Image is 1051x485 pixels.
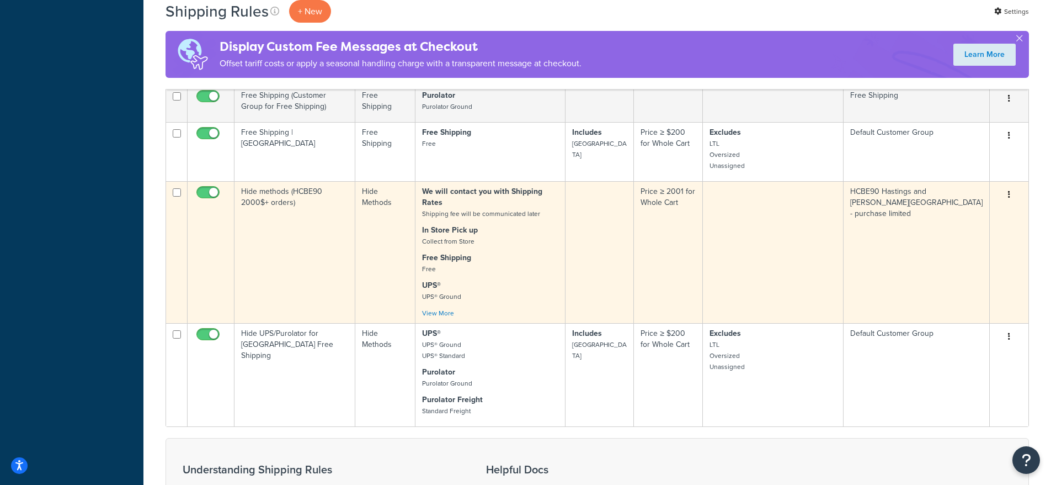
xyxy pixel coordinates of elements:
[422,209,540,219] small: Shipping fee will be communicated later
[422,308,454,318] a: View More
[422,236,474,246] small: Collect from Store
[844,85,990,122] td: Free Shipping
[634,181,703,323] td: Price ≥ 2001 for Whole Cart
[422,252,471,263] strong: Free Shipping
[422,139,436,149] small: Free
[234,122,355,181] td: Free Shipping | [GEOGRAPHIC_DATA]
[355,323,415,426] td: Hide Methods
[486,463,667,476] h3: Helpful Docs
[994,4,1029,19] a: Settings
[422,406,471,416] small: Standard Freight
[422,186,542,208] strong: We will contact you with Shipping Rates
[953,44,1016,66] a: Learn More
[422,224,478,236] strong: In Store Pick up
[355,85,415,122] td: Free Shipping
[422,378,472,388] small: Purolator Ground
[572,139,627,160] small: [GEOGRAPHIC_DATA]
[355,181,415,323] td: Hide Methods
[709,126,741,138] strong: Excludes
[422,102,472,112] small: Purolator Ground
[422,340,465,361] small: UPS® Ground UPS® Standard
[183,463,458,476] h3: Understanding Shipping Rules
[572,328,602,339] strong: Includes
[422,280,441,291] strong: UPS®
[709,328,741,339] strong: Excludes
[422,126,471,138] strong: Free Shipping
[572,126,602,138] strong: Includes
[422,264,436,274] small: Free
[234,85,355,122] td: Free Shipping (Customer Group for Free Shipping)
[220,38,581,56] h4: Display Custom Fee Messages at Checkout
[634,323,703,426] td: Price ≥ $200 for Whole Cart
[709,340,745,372] small: LTL Oversized Unassigned
[166,1,269,22] h1: Shipping Rules
[844,323,990,426] td: Default Customer Group
[422,366,455,378] strong: Purolator
[709,139,745,171] small: LTL Oversized Unassigned
[166,31,220,78] img: duties-banner-06bc72dcb5fe05cb3f9472aba00be2ae8eb53ab6f0d8bb03d382ba314ac3c341.png
[355,122,415,181] td: Free Shipping
[634,122,703,181] td: Price ≥ $200 for Whole Cart
[422,89,455,101] strong: Purolator
[234,181,355,323] td: Hide methods (HCBE90 2000$+ orders)
[1012,446,1040,474] button: Open Resource Center
[220,56,581,71] p: Offset tariff costs or apply a seasonal handling charge with a transparent message at checkout.
[572,340,627,361] small: [GEOGRAPHIC_DATA]
[844,181,990,323] td: HCBE90 Hastings and [PERSON_NAME][GEOGRAPHIC_DATA] - purchase limited
[422,328,441,339] strong: UPS®
[234,323,355,426] td: Hide UPS/Purolator for [GEOGRAPHIC_DATA] Free Shipping
[422,394,483,405] strong: Purolator Freight
[422,292,461,302] small: UPS® Ground
[844,122,990,181] td: Default Customer Group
